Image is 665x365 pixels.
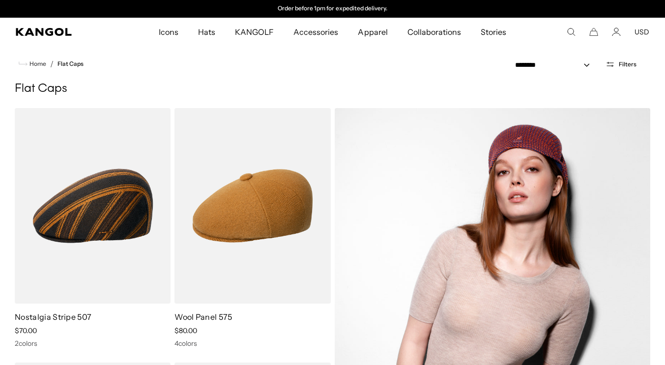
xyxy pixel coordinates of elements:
[619,61,636,68] span: Filters
[348,18,397,46] a: Apparel
[407,18,461,46] span: Collaborations
[481,18,506,46] span: Stories
[188,18,225,46] a: Hats
[471,18,516,46] a: Stories
[28,60,46,67] span: Home
[225,18,284,46] a: KANGOLF
[567,28,576,36] summary: Search here
[284,18,348,46] a: Accessories
[15,339,171,348] div: 2 colors
[149,18,188,46] a: Icons
[174,326,197,335] span: $80.00
[398,18,471,46] a: Collaborations
[58,60,84,67] a: Flat Caps
[231,5,434,13] div: 2 of 2
[174,339,330,348] div: 4 colors
[278,5,387,13] p: Order before 1pm for expedited delivery.
[235,18,274,46] span: KANGOLF
[600,60,642,69] button: Open filters
[511,60,600,70] select: Sort by: Featured
[19,59,46,68] a: Home
[358,18,387,46] span: Apparel
[174,108,330,304] img: Wool Panel 575
[159,18,178,46] span: Icons
[612,28,621,36] a: Account
[174,312,232,322] a: Wool Panel 575
[231,5,434,13] div: Announcement
[198,18,215,46] span: Hats
[15,108,171,304] img: Nostalgia Stripe 507
[15,82,650,96] h1: Flat Caps
[15,326,37,335] span: $70.00
[589,28,598,36] button: Cart
[635,28,649,36] button: USD
[231,5,434,13] slideshow-component: Announcement bar
[46,58,54,70] li: /
[15,312,91,322] a: Nostalgia Stripe 507
[293,18,338,46] span: Accessories
[16,28,104,36] a: Kangol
